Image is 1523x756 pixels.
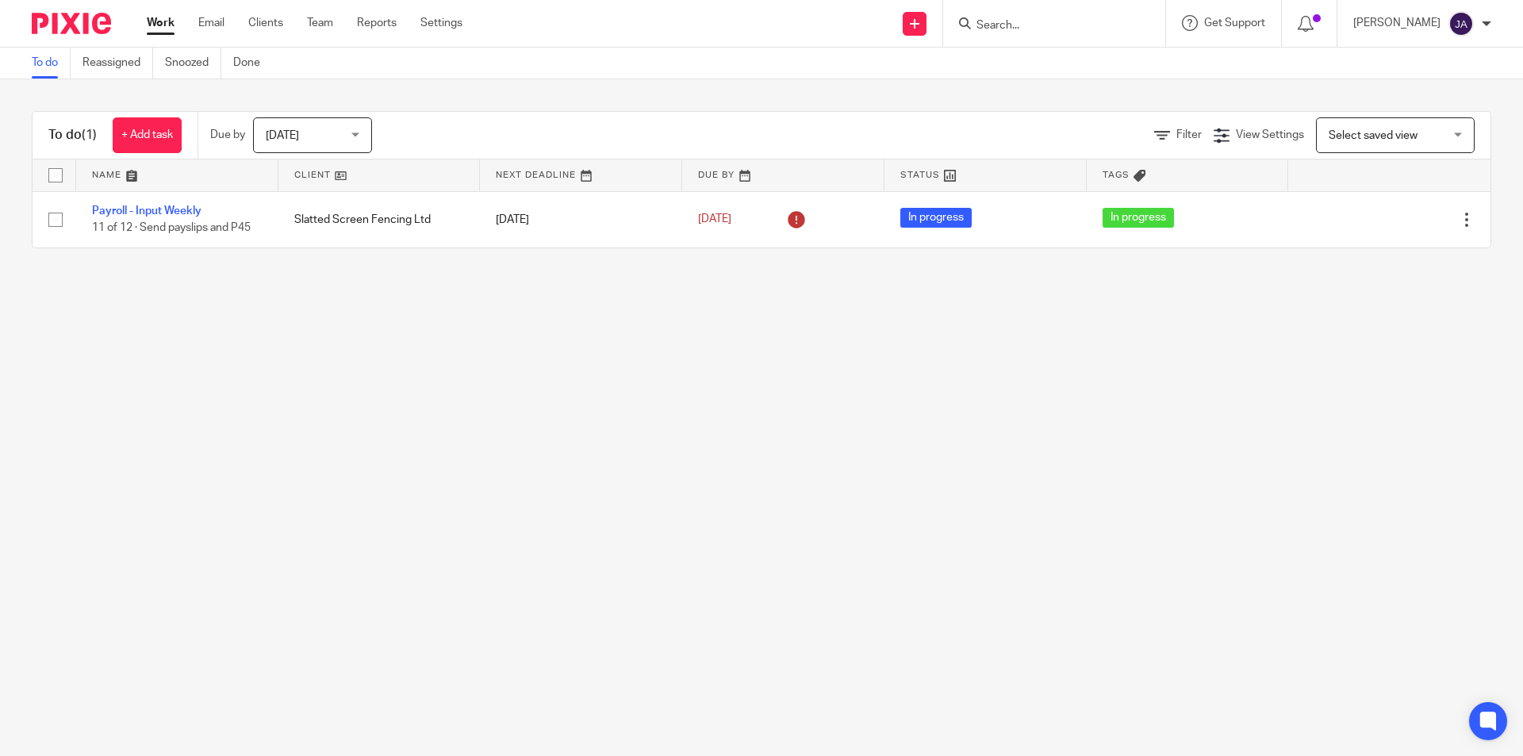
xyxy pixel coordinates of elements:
[32,48,71,79] a: To do
[278,191,481,248] td: Slatted Screen Fencing Ltd
[1176,129,1202,140] span: Filter
[233,48,272,79] a: Done
[900,208,972,228] span: In progress
[210,127,245,143] p: Due by
[1353,15,1441,31] p: [PERSON_NAME]
[198,15,224,31] a: Email
[975,19,1118,33] input: Search
[266,130,299,141] span: [DATE]
[480,191,682,248] td: [DATE]
[32,13,111,34] img: Pixie
[82,48,153,79] a: Reassigned
[357,15,397,31] a: Reports
[92,222,251,233] span: 11 of 12 · Send payslips and P45
[92,205,201,217] a: Payroll - Input Weekly
[248,15,283,31] a: Clients
[165,48,221,79] a: Snoozed
[1236,129,1304,140] span: View Settings
[420,15,462,31] a: Settings
[113,117,182,153] a: + Add task
[147,15,175,31] a: Work
[1329,130,1418,141] span: Select saved view
[698,214,731,225] span: [DATE]
[48,127,97,144] h1: To do
[82,129,97,141] span: (1)
[1103,208,1174,228] span: In progress
[1103,171,1130,179] span: Tags
[307,15,333,31] a: Team
[1204,17,1265,29] span: Get Support
[1448,11,1474,36] img: svg%3E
